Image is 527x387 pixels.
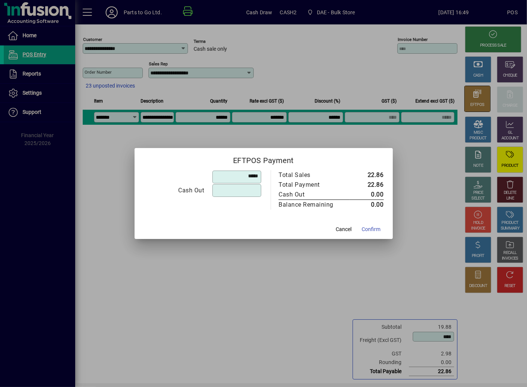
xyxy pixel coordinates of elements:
[279,190,342,199] div: Cash Out
[350,190,384,200] td: 0.00
[144,186,204,195] div: Cash Out
[332,222,356,236] button: Cancel
[362,225,381,233] span: Confirm
[336,225,352,233] span: Cancel
[279,180,350,190] td: Total Payment
[279,170,350,180] td: Total Sales
[279,200,342,209] div: Balance Remaining
[359,222,384,236] button: Confirm
[350,200,384,210] td: 0.00
[135,148,393,170] h2: EFTPOS Payment
[350,180,384,190] td: 22.86
[350,170,384,180] td: 22.86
